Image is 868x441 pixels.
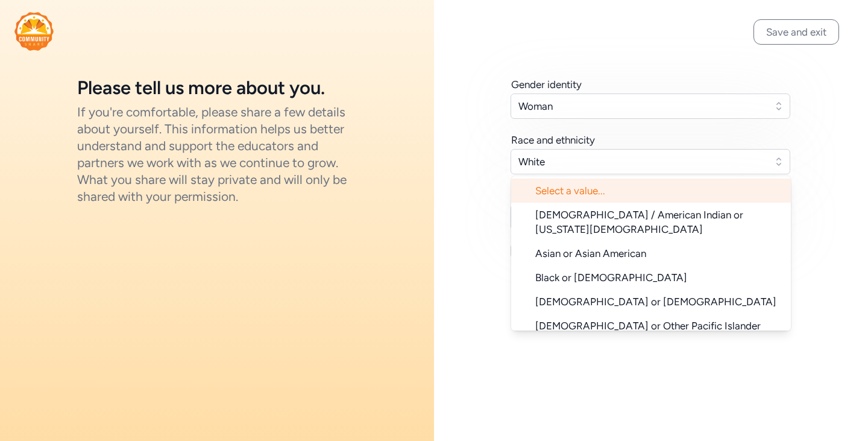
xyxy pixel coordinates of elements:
button: White [511,149,790,174]
h1: Please tell us more about you. [77,77,357,99]
img: logo [14,12,54,51]
span: Woman [518,99,766,113]
span: White [518,154,766,169]
span: Black or [DEMOGRAPHIC_DATA] [535,271,687,284]
span: [DEMOGRAPHIC_DATA] / American Indian or [US_STATE][DEMOGRAPHIC_DATA] [535,209,743,235]
span: [DEMOGRAPHIC_DATA] or Other Pacific Islander [535,320,761,332]
ul: White [511,176,791,331]
span: Asian or Asian American [535,247,646,259]
div: Gender identity [511,77,582,92]
div: Race and ethnicity [511,133,595,147]
button: Woman [511,94,790,119]
span: [DEMOGRAPHIC_DATA] or [DEMOGRAPHIC_DATA] [535,296,776,308]
div: If you're comfortable, please share a few details about yourself. This information helps us bette... [77,104,357,205]
span: Select a value... [535,183,781,198]
button: Save and exit [753,19,839,45]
